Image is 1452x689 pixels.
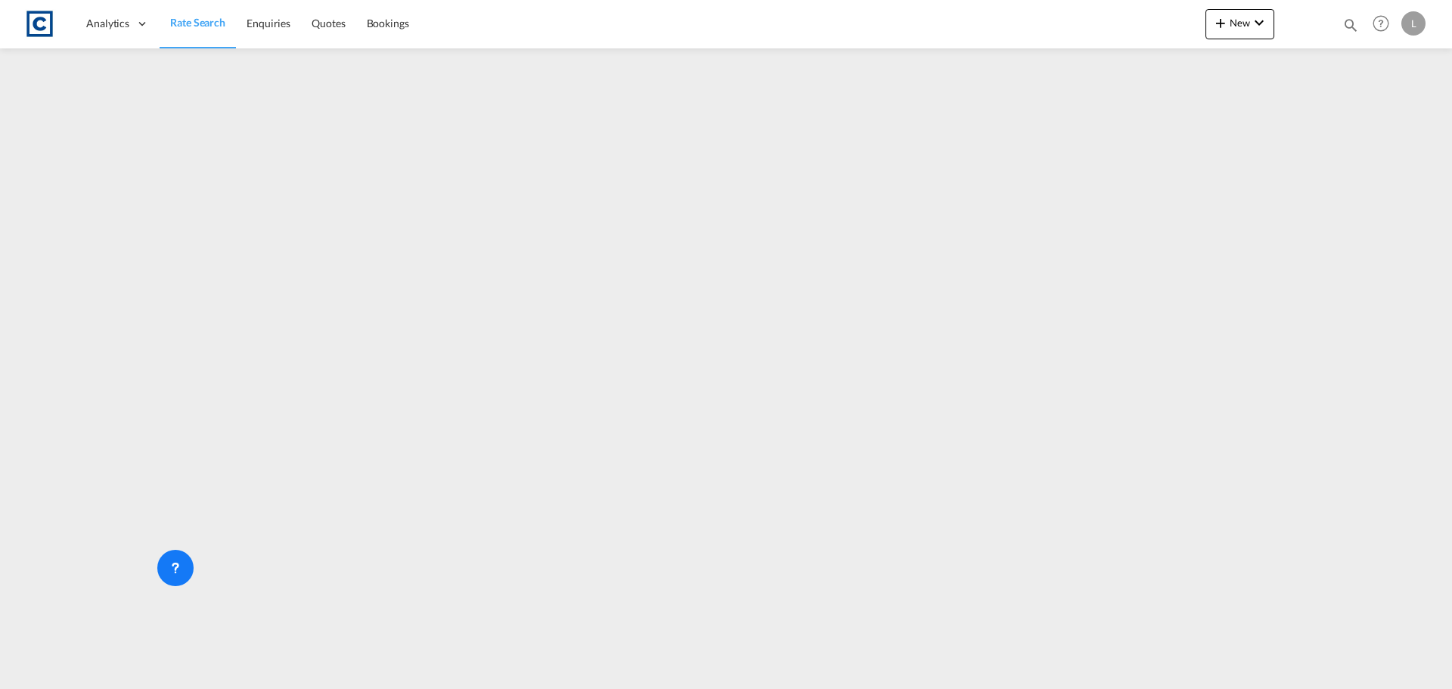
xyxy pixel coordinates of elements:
span: Quotes [312,17,345,29]
span: Analytics [86,16,129,31]
md-icon: icon-plus 400-fg [1212,14,1230,32]
span: Help [1368,11,1394,36]
md-icon: icon-magnify [1342,17,1359,33]
span: Enquiries [247,17,290,29]
md-icon: icon-chevron-down [1250,14,1268,32]
span: Bookings [367,17,409,29]
div: Help [1368,11,1401,38]
span: New [1212,17,1268,29]
div: L [1401,11,1426,36]
img: 1fdb9190129311efbfaf67cbb4249bed.jpeg [23,7,57,41]
span: Rate Search [170,16,225,29]
div: icon-magnify [1342,17,1359,39]
button: icon-plus 400-fgNewicon-chevron-down [1205,9,1274,39]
